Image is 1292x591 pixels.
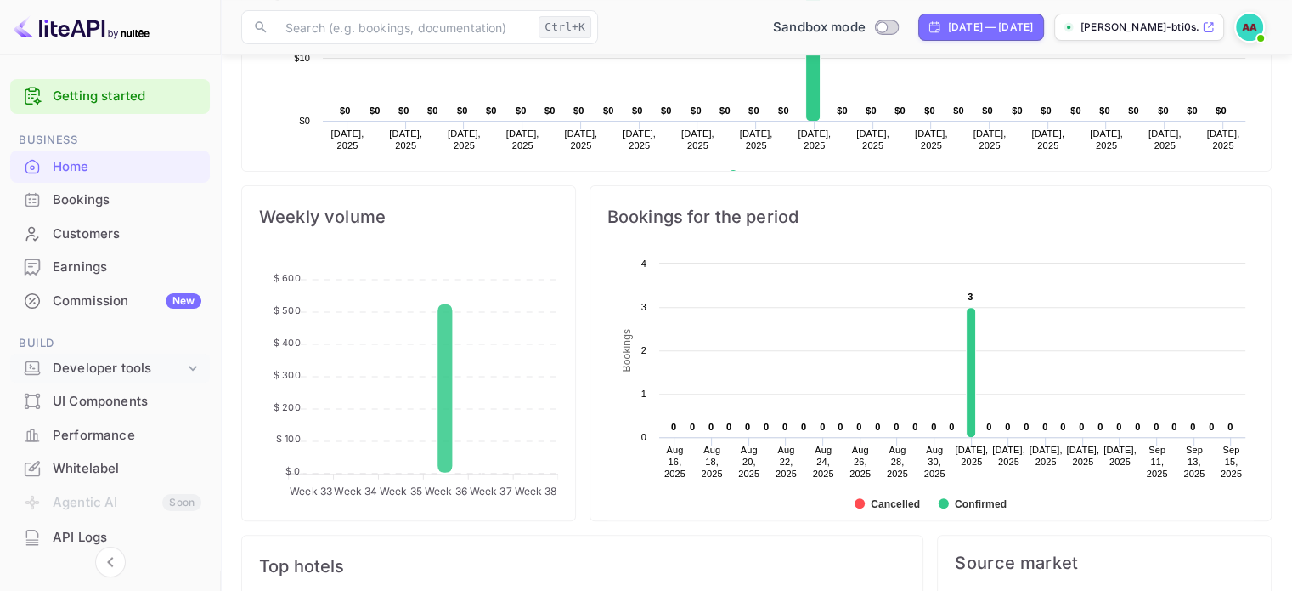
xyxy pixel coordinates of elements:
text: 0 [1227,422,1233,432]
div: Developer tools [53,359,184,378]
input: Search (e.g. bookings, documentation) [275,10,532,44]
text: $0 [778,105,789,116]
text: 0 [894,422,899,432]
text: 0 [782,422,787,432]
tspan: $ 600 [274,272,301,284]
text: Aug 20, 2025 [738,445,759,479]
text: Aug 28, 2025 [887,445,908,479]
text: $0 [603,105,614,116]
text: 0 [1042,422,1047,432]
text: $0 [894,105,906,116]
span: Source market [955,553,1254,573]
tspan: $ 500 [274,304,301,316]
div: API Logs [53,528,201,548]
text: 0 [745,422,750,432]
text: $0 [340,105,351,116]
text: [DATE], 2025 [448,128,481,151]
div: Getting started [10,79,210,114]
text: $0 [1070,105,1081,116]
text: $0 [573,105,584,116]
text: $0 [982,105,993,116]
div: Home [10,151,210,184]
text: 0 [1079,422,1084,432]
text: [DATE], 2025 [1090,128,1123,151]
text: [DATE], 2025 [1148,128,1182,151]
text: [DATE], 2025 [1029,445,1062,467]
text: [DATE], 2025 [1031,128,1064,151]
tspan: $ 200 [274,401,301,412]
div: Whitelabel [10,452,210,486]
a: API Logs [10,521,210,553]
div: [DATE] — [DATE] [948,20,1033,35]
div: Ctrl+K [539,16,591,38]
a: CommissionNew [10,285,210,316]
text: [DATE], 2025 [1066,445,1099,467]
text: $10 [294,53,310,63]
div: Home [53,157,201,177]
text: Aug 24, 2025 [812,445,833,479]
text: $0 [866,105,877,116]
text: [DATE], 2025 [798,128,831,151]
a: Earnings [10,251,210,282]
div: Commission [53,292,201,311]
a: Home [10,151,210,182]
text: $0 [632,105,643,116]
div: Bookings [10,184,210,217]
text: $0 [544,105,556,116]
text: [DATE], 2025 [973,128,1007,151]
text: $0 [516,105,527,116]
text: Cancelled [871,498,920,510]
div: Switch to Production mode [766,18,905,37]
text: 0 [640,432,646,442]
text: $0 [427,105,438,116]
tspan: Week 38 [515,485,557,497]
tspan: Week 33 [290,485,332,497]
text: 0 [931,422,936,432]
a: Customers [10,218,210,249]
text: [DATE], 2025 [389,128,422,151]
span: Bookings for the period [607,203,1254,230]
text: $0 [457,105,468,116]
text: 3 [968,292,973,302]
text: 0 [1154,422,1159,432]
p: [PERSON_NAME]-bti0s.nuit... [1080,20,1199,35]
text: [DATE], 2025 [955,445,988,467]
div: Bookings [53,190,201,210]
tspan: Week 35 [380,485,422,497]
text: 0 [856,422,861,432]
img: Apurva Amin [1236,14,1263,41]
div: Earnings [10,251,210,284]
text: Aug 26, 2025 [849,445,871,479]
text: $0 [1216,105,1227,116]
text: 0 [838,422,843,432]
tspan: $ 100 [276,433,301,445]
text: $0 [953,105,964,116]
text: 0 [708,422,714,432]
div: CommissionNew [10,285,210,318]
div: Customers [53,224,201,244]
div: API Logs [10,521,210,554]
div: Performance [53,426,201,446]
text: 0 [1190,422,1195,432]
text: [DATE], 2025 [331,128,364,151]
div: Customers [10,218,210,251]
text: 1 [640,389,646,399]
text: 0 [1060,422,1065,432]
text: $0 [1041,105,1052,116]
text: [DATE], 2025 [856,128,889,151]
text: $0 [299,116,310,126]
text: [DATE], 2025 [915,128,948,151]
text: $0 [924,105,935,116]
span: Sandbox mode [773,18,866,37]
text: [DATE], 2025 [564,128,597,151]
tspan: Week 36 [425,485,467,497]
button: Collapse navigation [95,547,126,577]
text: [DATE], 2025 [740,128,773,151]
tspan: Week 37 [470,485,512,497]
text: $0 [661,105,672,116]
text: 2 [640,345,646,355]
a: Getting started [53,87,201,106]
text: $0 [691,105,702,116]
text: 0 [1171,422,1176,432]
text: 0 [671,422,676,432]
